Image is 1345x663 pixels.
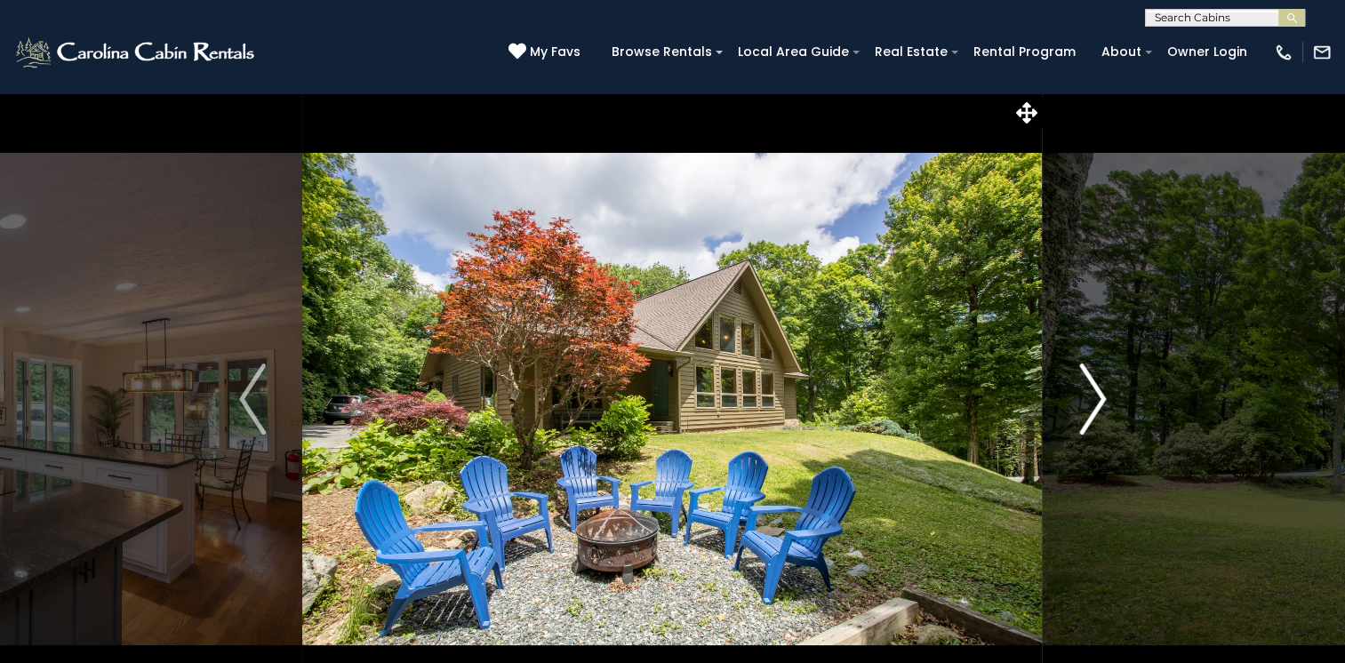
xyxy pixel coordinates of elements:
img: arrow [239,363,266,435]
a: Real Estate [866,38,957,66]
img: arrow [1079,363,1106,435]
a: Local Area Guide [729,38,858,66]
img: mail-regular-white.png [1312,43,1332,62]
img: phone-regular-white.png [1274,43,1293,62]
a: Rental Program [965,38,1085,66]
a: My Favs [508,43,585,62]
a: About [1093,38,1150,66]
img: White-1-2.png [13,35,260,70]
span: My Favs [530,43,580,61]
a: Browse Rentals [603,38,721,66]
a: Owner Login [1158,38,1256,66]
